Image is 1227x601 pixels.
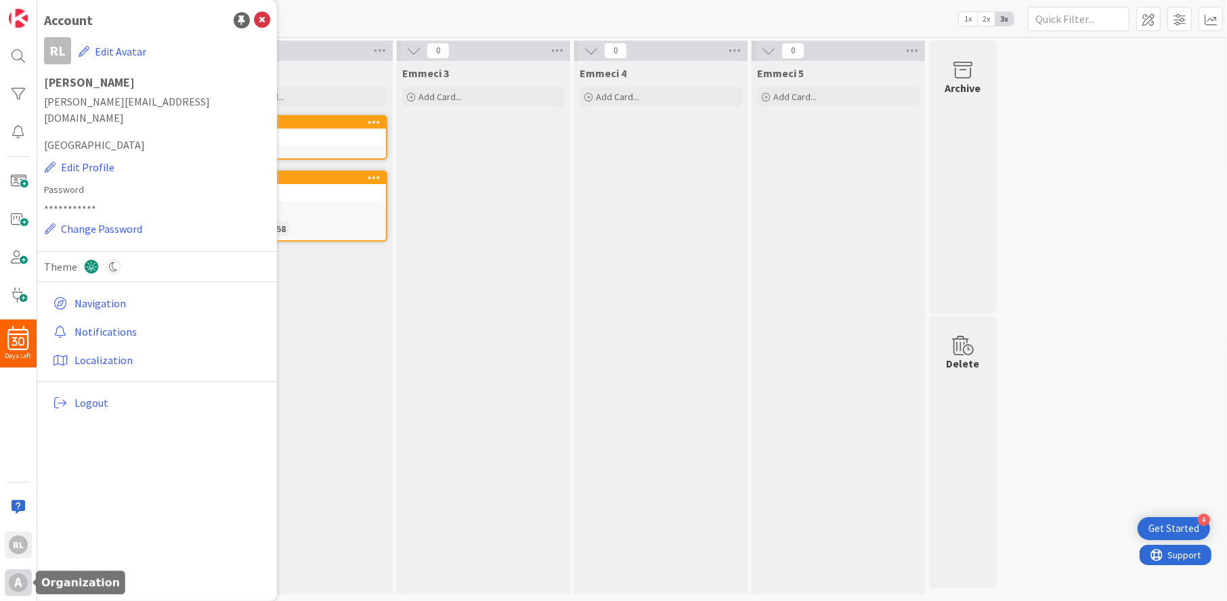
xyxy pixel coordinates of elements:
[9,9,28,28] img: Visit kanbanzone.com
[1198,514,1210,526] div: 4
[44,76,270,89] h1: [PERSON_NAME]
[1138,517,1210,540] div: Open Get Started checklist, remaining modules: 4
[427,43,450,59] span: 0
[995,12,1014,26] span: 3x
[226,172,386,184] div: 5
[12,337,25,347] span: 30
[1148,522,1199,535] div: Get Started
[47,291,270,315] a: Navigation
[47,319,270,344] a: Notifications
[44,220,143,238] button: Change Password
[47,348,270,372] a: Localization
[44,10,93,30] div: Account
[226,116,386,129] div: 6
[945,80,981,96] div: Archive
[78,37,147,66] button: Edit Avatar
[28,2,62,18] span: Support
[773,91,817,103] span: Add Card...
[947,355,980,372] div: Delete
[226,116,386,146] div: 6test
[418,91,462,103] span: Add Card...
[977,12,995,26] span: 2x
[9,573,28,592] div: A
[232,118,386,127] div: 6
[41,576,120,589] h5: Organization
[44,37,71,64] div: RL
[781,43,804,59] span: 0
[1028,7,1129,31] input: Quick Filter...
[757,66,804,80] span: Emmeci 5
[44,137,270,153] span: [GEOGRAPHIC_DATA]
[402,66,449,80] span: Emmeci 3
[44,158,115,176] button: Edit Profile
[226,129,386,146] div: test
[44,183,270,197] label: Password
[604,43,627,59] span: 0
[226,172,386,202] div: 5job 3
[74,395,265,411] span: Logout
[959,12,977,26] span: 1x
[44,259,77,275] span: Theme
[44,93,270,126] span: [PERSON_NAME][EMAIL_ADDRESS][DOMAIN_NAME]
[580,66,626,80] span: Emmeci 4
[232,173,386,183] div: 5
[596,91,639,103] span: Add Card...
[9,535,28,554] div: RL
[226,184,386,202] div: job 3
